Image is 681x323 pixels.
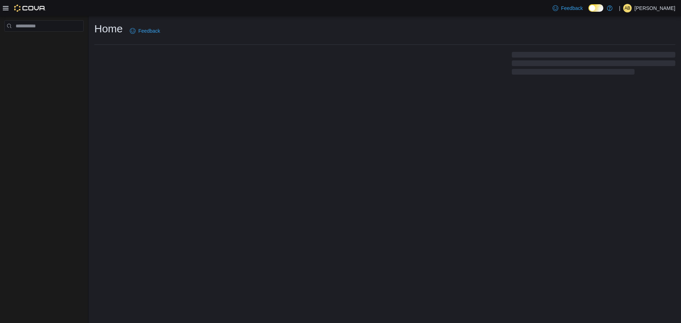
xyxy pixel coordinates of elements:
img: Cova [14,5,46,12]
span: AB [625,4,630,12]
input: Dark Mode [588,4,603,12]
p: | [619,4,620,12]
a: Feedback [127,24,163,38]
h1: Home [94,22,123,36]
nav: Complex example [4,33,84,50]
span: Loading [512,53,675,76]
span: Feedback [561,5,583,12]
div: Alex Brightwell [623,4,632,12]
a: Feedback [550,1,586,15]
p: [PERSON_NAME] [635,4,675,12]
span: Feedback [138,27,160,34]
